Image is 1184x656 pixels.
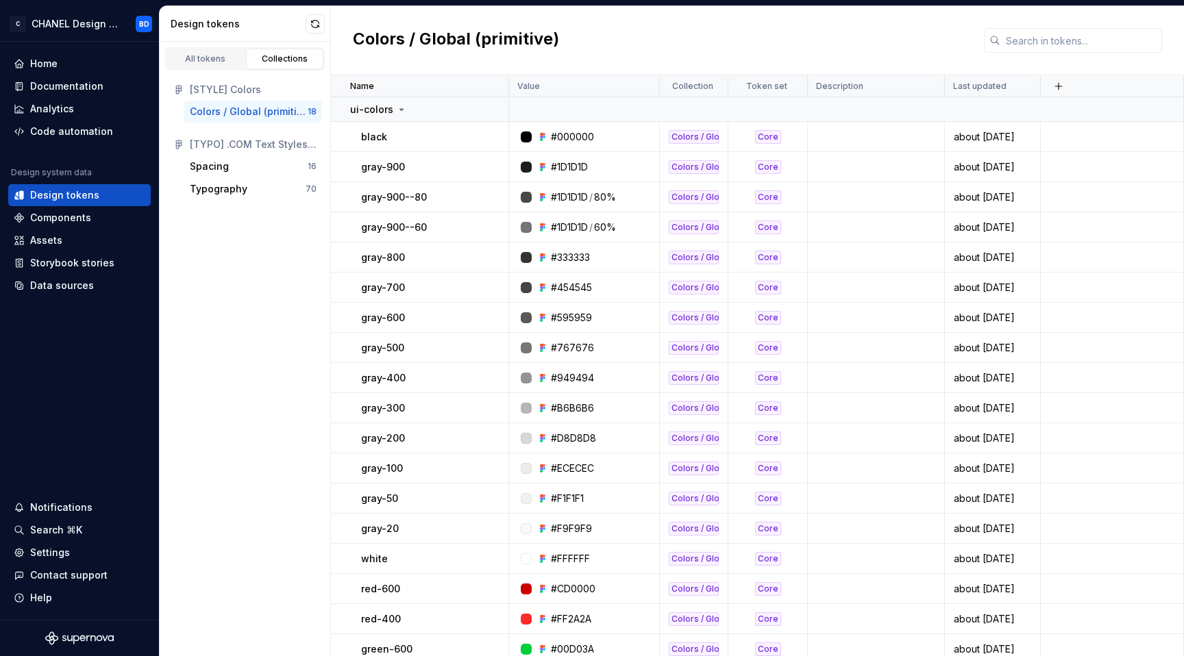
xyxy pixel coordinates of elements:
[30,102,74,116] div: Analytics
[361,251,405,264] p: gray-800
[589,190,593,204] div: /
[361,431,405,445] p: gray-200
[755,582,781,596] div: Core
[8,587,151,609] button: Help
[669,130,719,144] div: Colors / Global (primitive)
[361,220,427,234] p: gray-900--60
[3,9,156,38] button: CCHANEL Design SystemBD
[184,178,322,200] a: Typography70
[171,53,240,64] div: All tokens
[8,542,151,564] a: Settings
[669,341,719,355] div: Colors / Global (primitive)
[669,311,719,325] div: Colors / Global (primitive)
[946,462,1039,475] div: about [DATE]
[30,591,52,605] div: Help
[669,642,719,656] div: Colors / Global (primitive)
[361,522,399,535] p: gray-20
[30,79,103,93] div: Documentation
[8,229,151,251] a: Assets
[8,184,151,206] a: Design tokens
[10,16,26,32] div: C
[551,281,592,294] div: #454545
[30,234,62,247] div: Assets
[1000,28,1162,53] input: Search in tokens...
[8,519,151,541] button: Search ⌘K
[551,160,588,174] div: #1D1D1D
[946,130,1039,144] div: about [DATE]
[946,160,1039,174] div: about [DATE]
[45,631,114,645] svg: Supernova Logo
[946,401,1039,415] div: about [DATE]
[669,492,719,505] div: Colors / Global (primitive)
[32,17,119,31] div: CHANEL Design System
[669,371,719,385] div: Colors / Global (primitive)
[669,552,719,566] div: Colors / Global (primitive)
[672,81,713,92] p: Collection
[8,275,151,297] a: Data sources
[308,161,317,172] div: 16
[361,642,412,656] p: green-600
[30,279,94,292] div: Data sources
[30,57,58,71] div: Home
[946,582,1039,596] div: about [DATE]
[350,103,393,116] p: ui-colors
[184,155,322,177] button: Spacing16
[946,492,1039,505] div: about [DATE]
[551,522,592,535] div: #F9F9F9
[8,252,151,274] a: Storybook stories
[551,130,594,144] div: #000000
[669,220,719,234] div: Colors / Global (primitive)
[190,138,317,151] div: [TYPO] .COM Text Styles (ABCHANEL 2022)
[361,160,405,174] p: gray-900
[946,251,1039,264] div: about [DATE]
[190,160,229,173] div: Spacing
[755,190,781,204] div: Core
[30,256,114,270] div: Storybook stories
[755,281,781,294] div: Core
[8,207,151,229] a: Components
[8,564,151,586] button: Contact support
[308,106,317,117] div: 18
[755,522,781,535] div: Core
[361,130,387,144] p: black
[551,190,588,204] div: #1D1D1D
[946,612,1039,626] div: about [DATE]
[594,220,616,234] div: 60%
[551,220,588,234] div: #1D1D1D
[755,251,781,264] div: Core
[190,182,247,196] div: Typography
[30,211,91,225] div: Components
[755,130,781,144] div: Core
[669,462,719,475] div: Colors / Global (primitive)
[755,341,781,355] div: Core
[190,83,317,97] div: [STYLE] Colors
[139,18,149,29] div: BD
[755,160,781,174] div: Core
[755,371,781,385] div: Core
[669,190,719,204] div: Colors / Global (primitive)
[361,311,405,325] p: gray-600
[8,121,151,142] a: Code automation
[306,184,317,194] div: 70
[551,612,591,626] div: #FF2A2A
[30,568,108,582] div: Contact support
[755,220,781,234] div: Core
[361,552,388,566] p: white
[11,167,92,178] div: Design system data
[669,522,719,535] div: Colors / Global (primitive)
[755,642,781,656] div: Core
[361,582,400,596] p: red-600
[946,552,1039,566] div: about [DATE]
[946,190,1039,204] div: about [DATE]
[551,642,594,656] div: #00D03A
[30,546,70,559] div: Settings
[755,612,781,626] div: Core
[669,612,719,626] div: Colors / Global (primitive)
[946,341,1039,355] div: about [DATE]
[551,341,594,355] div: #767676
[8,98,151,120] a: Analytics
[551,582,595,596] div: #CD0000
[8,53,151,75] a: Home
